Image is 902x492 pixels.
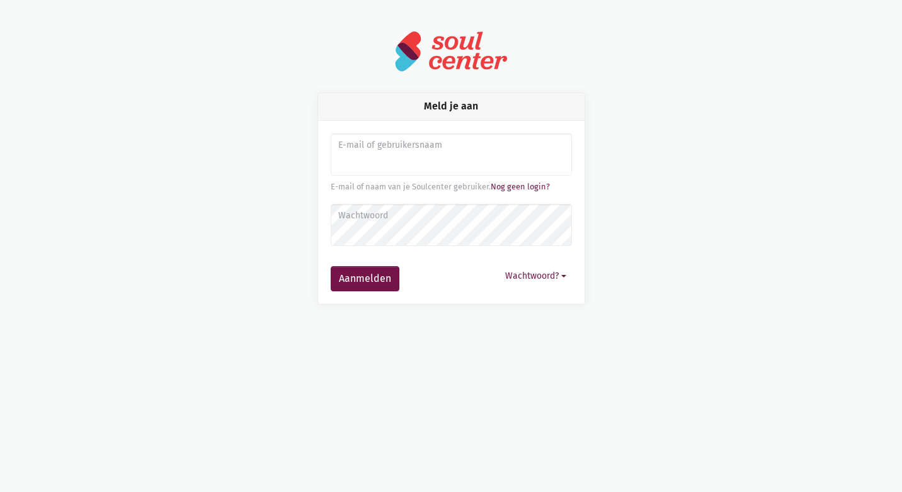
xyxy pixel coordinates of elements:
button: Aanmelden [331,266,399,291]
div: E-mail of naam van je Soulcenter gebruiker. [331,181,572,193]
label: Wachtwoord [338,209,563,223]
label: E-mail of gebruikersnaam [338,138,563,152]
button: Wachtwoord? [500,266,572,286]
div: Meld je aan [318,93,585,120]
form: Aanmelden [331,133,572,291]
a: Nog geen login? [491,182,550,191]
img: logo-soulcenter-full.svg [394,30,508,72]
